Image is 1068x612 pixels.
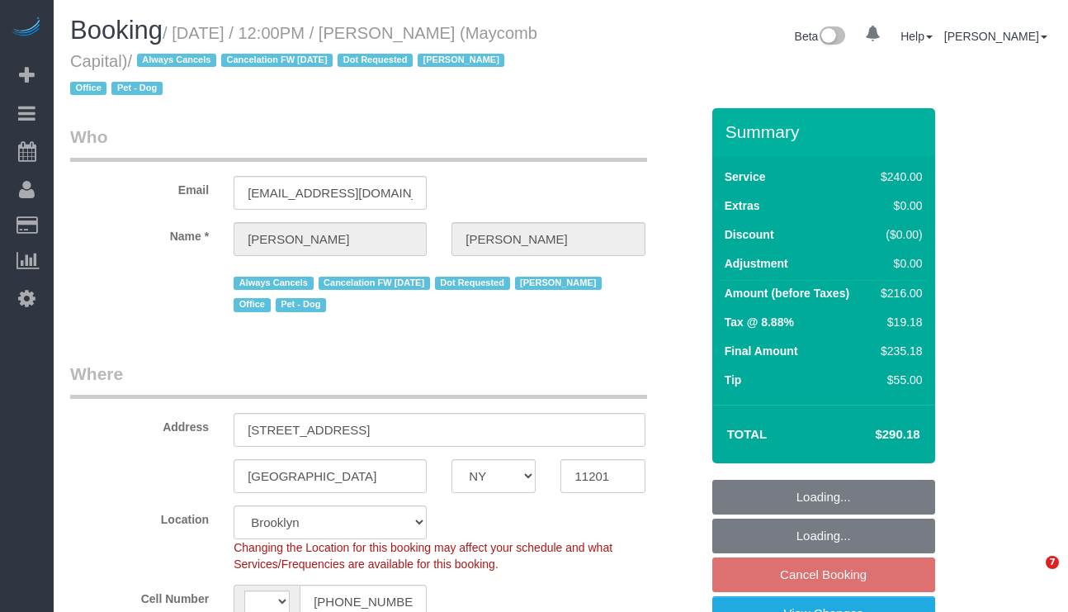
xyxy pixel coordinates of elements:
span: Cancelation FW [DATE] [319,277,430,290]
label: Tip [725,372,742,388]
small: / [DATE] / 12:00PM / [PERSON_NAME] (Maycomb Capital) [70,24,537,98]
span: Cancelation FW [DATE] [221,54,333,67]
div: ($0.00) [874,226,922,243]
span: Changing the Location for this booking may affect your schedule and what Services/Frequencies are... [234,541,612,571]
h3: Summary [725,122,927,141]
label: Service [725,168,766,185]
div: $19.18 [874,314,922,330]
label: Final Amount [725,343,798,359]
input: Last Name [451,222,645,256]
span: Booking [70,16,163,45]
strong: Total [727,427,768,441]
span: Office [70,82,106,95]
h4: $290.18 [825,428,919,442]
div: $55.00 [874,372,922,388]
label: Tax @ 8.88% [725,314,794,330]
span: Always Cancels [234,277,313,290]
input: First Name [234,222,427,256]
legend: Who [70,125,647,162]
div: $0.00 [874,197,922,214]
label: Email [58,176,221,198]
label: Discount [725,226,774,243]
input: City [234,459,427,493]
a: Help [900,30,933,43]
label: Location [58,505,221,528]
span: Office [234,298,270,311]
label: Amount (before Taxes) [725,285,849,301]
div: $216.00 [874,285,922,301]
img: New interface [818,26,845,48]
a: [PERSON_NAME] [944,30,1047,43]
div: $235.18 [874,343,922,359]
label: Address [58,413,221,435]
span: Always Cancels [137,54,216,67]
span: Pet - Dog [111,82,162,95]
label: Extras [725,197,760,214]
span: Dot Requested [338,54,413,67]
input: Zip Code [560,459,645,493]
img: Automaid Logo [10,17,43,40]
div: $240.00 [874,168,922,185]
a: Beta [795,30,846,43]
input: Email [234,176,427,210]
label: Name * [58,222,221,244]
span: Dot Requested [435,277,510,290]
span: [PERSON_NAME] [418,54,504,67]
legend: Where [70,362,647,399]
iframe: Intercom live chat [1012,556,1051,595]
span: [PERSON_NAME] [515,277,602,290]
div: $0.00 [874,255,922,272]
label: Cell Number [58,585,221,607]
span: Pet - Dog [276,298,326,311]
label: Adjustment [725,255,788,272]
span: / [70,52,509,98]
span: 7 [1046,556,1059,569]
